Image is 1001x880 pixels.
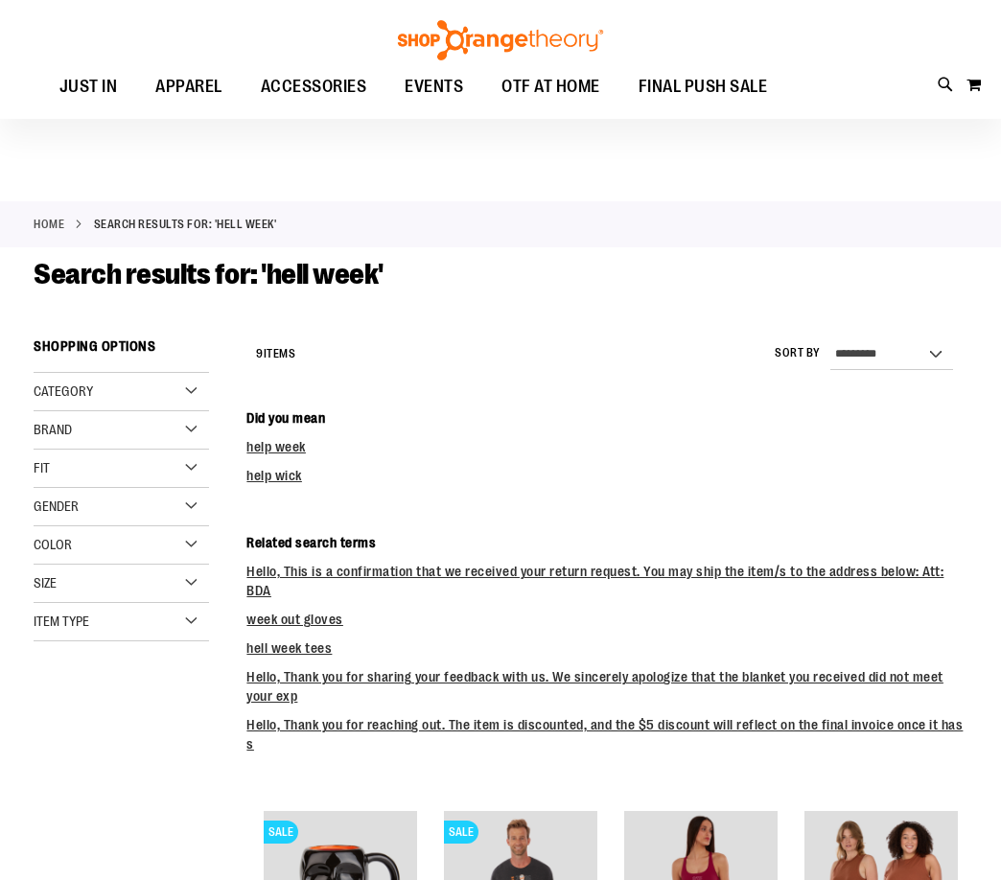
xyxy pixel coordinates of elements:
[261,65,367,108] span: ACCESSORIES
[94,216,277,233] strong: Search results for: 'hell week'
[246,669,943,704] a: Hello, Thank you for sharing your feedback with us. We sincerely apologize that the blanket you r...
[385,65,482,109] a: EVENTS
[246,408,967,428] dt: Did you mean
[34,258,384,290] span: Search results for: 'hell week'
[34,575,57,591] span: Size
[246,439,306,454] a: help week
[639,65,768,108] span: FINAL PUSH SALE
[34,537,72,552] span: Color
[34,422,72,437] span: Brand
[405,65,463,108] span: EVENTS
[34,498,79,514] span: Gender
[34,383,93,399] span: Category
[246,533,967,552] dt: Related search terms
[155,65,222,108] span: APPAREL
[40,65,137,109] a: JUST IN
[34,614,89,629] span: Item Type
[59,65,118,108] span: JUST IN
[482,65,619,109] a: OTF AT HOME
[34,216,64,233] a: Home
[395,20,606,60] img: Shop Orangetheory
[246,717,963,752] a: Hello, Thank you for reaching out. The item is discounted, and the $5 discount will reflect on th...
[34,330,209,373] strong: Shopping Options
[619,65,787,109] a: FINAL PUSH SALE
[501,65,600,108] span: OTF AT HOME
[136,65,242,109] a: APPAREL
[246,612,343,627] a: week out gloves
[264,821,298,844] span: SALE
[775,345,821,361] label: Sort By
[246,564,943,598] a: Hello, This is a confirmation that we received your return request. You may ship the item/s to th...
[34,460,50,475] span: Fit
[246,640,332,656] a: hell week tees
[256,339,295,369] h2: Items
[246,468,302,483] a: help wick
[444,821,478,844] span: SALE
[256,347,264,360] span: 9
[242,65,386,109] a: ACCESSORIES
